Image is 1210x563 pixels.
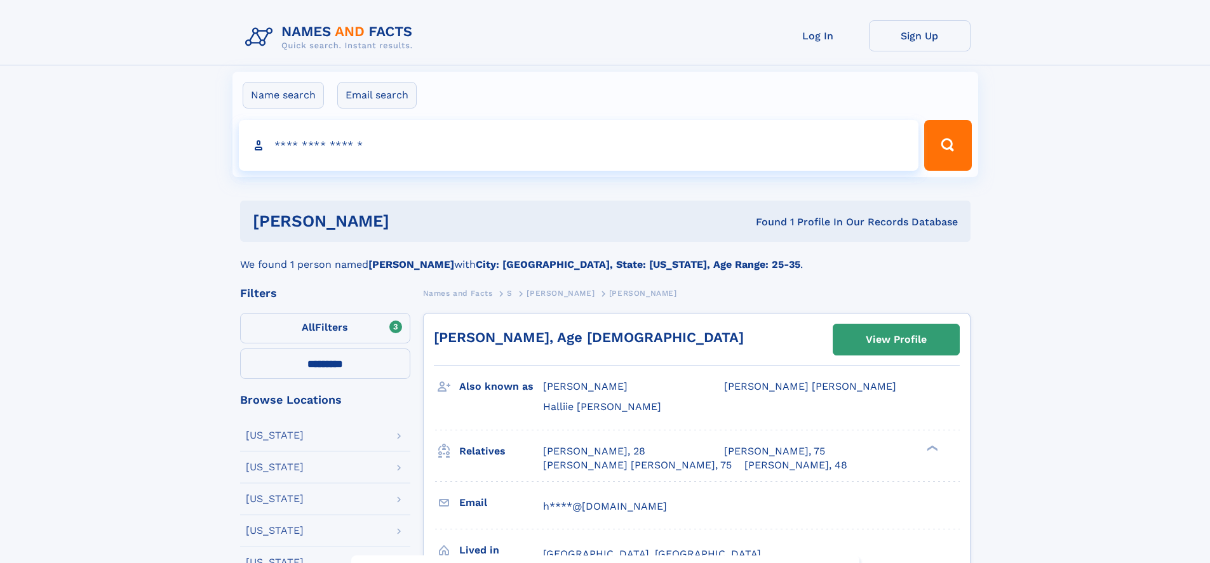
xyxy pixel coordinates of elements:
[924,444,939,452] div: ❯
[246,526,304,536] div: [US_STATE]
[869,20,971,51] a: Sign Up
[833,324,959,355] a: View Profile
[240,242,971,272] div: We found 1 person named with .
[434,329,744,345] a: [PERSON_NAME], Age [DEMOGRAPHIC_DATA]
[543,380,628,392] span: [PERSON_NAME]
[459,440,543,462] h3: Relatives
[724,444,825,458] a: [PERSON_NAME], 75
[253,213,573,229] h1: [PERSON_NAME]
[527,285,595,301] a: [PERSON_NAME]
[240,394,410,406] div: Browse Locations
[744,458,847,472] a: [PERSON_NAME], 48
[246,430,304,440] div: [US_STATE]
[476,258,800,270] b: City: [GEOGRAPHIC_DATA], State: [US_STATE], Age Range: 25-35
[243,82,324,109] label: Name search
[239,120,919,171] input: search input
[866,325,927,354] div: View Profile
[724,380,896,392] span: [PERSON_NAME] [PERSON_NAME]
[543,444,645,458] a: [PERSON_NAME], 28
[543,548,761,560] span: [GEOGRAPHIC_DATA], [GEOGRAPHIC_DATA]
[240,288,410,299] div: Filters
[572,215,958,229] div: Found 1 Profile In Our Records Database
[240,313,410,343] label: Filters
[459,492,543,513] h3: Email
[337,82,417,109] label: Email search
[527,289,595,298] span: [PERSON_NAME]
[924,120,971,171] button: Search Button
[543,458,732,472] a: [PERSON_NAME] [PERSON_NAME], 75
[459,376,543,397] h3: Also known as
[246,462,304,472] div: [US_STATE]
[767,20,869,51] a: Log In
[459,540,543,561] h3: Lived in
[368,258,454,270] b: [PERSON_NAME]
[609,289,677,298] span: [PERSON_NAME]
[302,321,315,333] span: All
[240,20,423,55] img: Logo Names and Facts
[507,285,513,301] a: S
[543,401,661,413] span: Halliie [PERSON_NAME]
[423,285,493,301] a: Names and Facts
[246,494,304,504] div: [US_STATE]
[507,289,513,298] span: S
